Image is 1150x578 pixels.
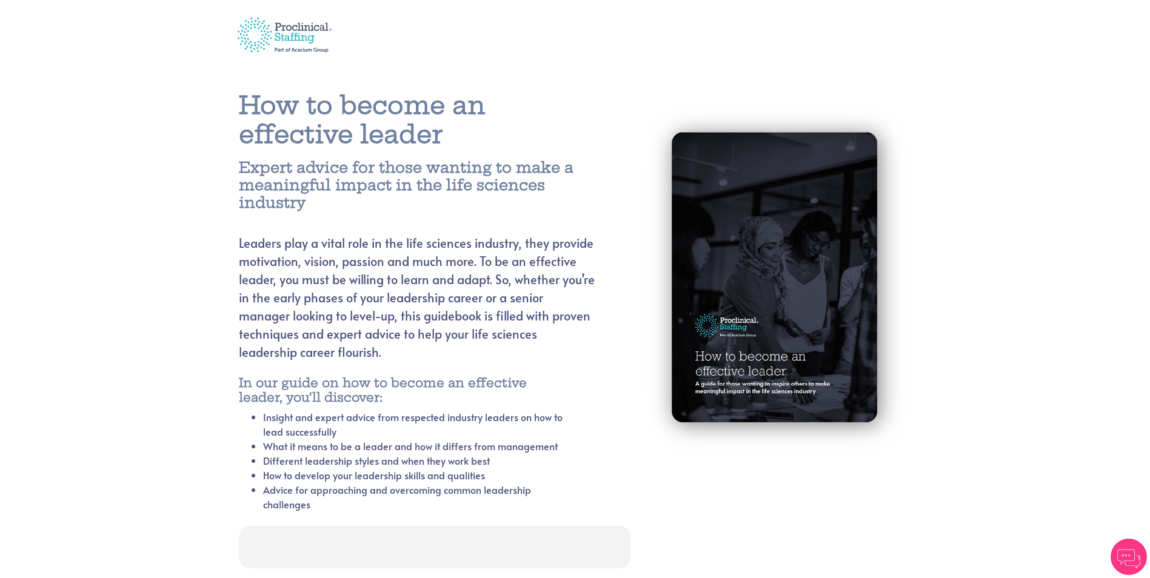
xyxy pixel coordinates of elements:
[263,410,566,439] li: Insight and expert advice from respected industry leaders on how to lead successfully
[1111,539,1147,575] img: Chatbot
[239,159,595,211] h4: Expert advice for those wanting to make a meaningful impact in the life sciences industry
[239,376,566,405] h5: In our guide on how to become an effective leader, you’ll discover:
[263,453,566,468] li: Different leadership styles and when they work best
[239,216,595,361] p: Leaders play a vital role in the life sciences industry, they provide motivation, vision, passion...
[239,91,595,149] h1: How to become an effective leader
[263,439,566,453] li: What it means to be a leader and how it differs from management
[263,482,566,511] li: Advice for approaching and overcoming common leadership challenges
[642,102,912,457] img: book cover
[230,10,340,59] img: logo
[263,468,566,482] li: How to develop your leadership skills and qualities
